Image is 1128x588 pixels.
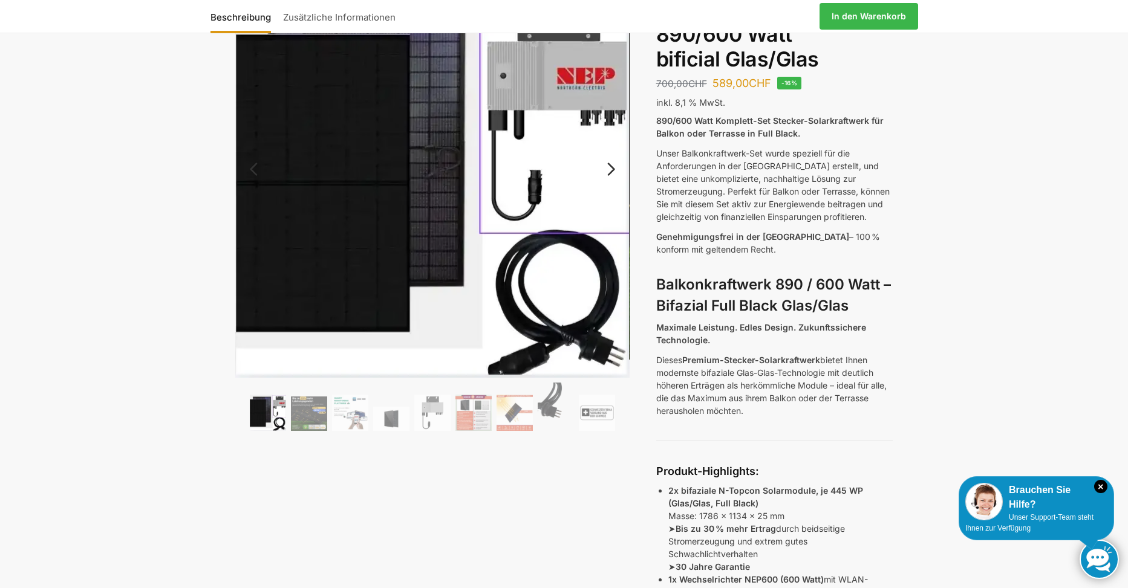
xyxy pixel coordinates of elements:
p: Masse: 1786 x 1134 x 25 mm ➤ durch beidseitige Stromerzeugung und extrem gutes Schwachlichtverhal... [668,484,893,573]
p: Dieses bietet Ihnen modernste bifaziale Glas-Glas-Technologie mit deutlich höheren Erträgen als h... [656,354,893,417]
img: Balkonkraftwerk 890/600 Watt bificial Glas/Glas – Bild 2 [291,396,327,431]
span: CHF [688,78,707,89]
span: -16% [777,77,802,89]
img: Bificiales Hochleistungsmodul [250,395,286,431]
strong: 30 Jahre Garantie [676,561,750,572]
img: Balkonkraftwerk 890/600 Watt bificial Glas/Glas – Bild 9 [579,395,615,431]
strong: Bis zu 30 % mehr Ertrag [676,523,776,534]
span: Unser Support-Team steht Ihnen zur Verfügung [965,513,1094,532]
strong: 2x bifaziale N-Topcon Solarmodule, je 445 WP (Glas/Glas, Full Black) [668,485,863,508]
i: Schließen [1094,480,1107,493]
bdi: 589,00 [712,77,771,89]
bdi: 700,00 [656,78,707,89]
img: Maysun [373,407,409,431]
a: Beschreibung [210,2,277,31]
a: Zusätzliche Informationen [277,2,402,31]
span: CHF [749,77,771,89]
img: Balkonkraftwerk 890/600 Watt bificial Glas/Glas – Bild 3 [332,395,368,431]
div: Brauchen Sie Hilfe? [965,483,1107,512]
strong: Premium-Stecker-Solarkraftwerk [682,355,820,365]
strong: Maximale Leistung. Edles Design. Zukunftssichere Technologie. [656,322,866,345]
span: inkl. 8,1 % MwSt. [656,97,725,108]
p: Unser Balkonkraftwerk-Set wurde speziell für die Anforderungen in der [GEOGRAPHIC_DATA] erstellt,... [656,147,893,223]
img: Anschlusskabel-3meter_schweizer-stecker [538,383,574,431]
a: In den Warenkorb [820,3,918,30]
img: Bificial im Vergleich zu billig Modulen [455,395,492,431]
span: Genehmigungsfrei in der [GEOGRAPHIC_DATA] [656,231,849,242]
img: Customer service [965,483,1003,520]
img: Balkonkraftwerk 890/600 Watt bificial Glas/Glas – Bild 5 [414,395,451,431]
strong: 890/600 Watt Komplett-Set Stecker-Solarkraftwerk für Balkon oder Terrasse in Full Black. [656,115,884,138]
strong: Produkt-Highlights: [656,465,759,477]
span: – 100 % konform mit geltendem Recht. [656,231,880,254]
img: Bificial 30 % mehr Leistung [497,395,533,431]
strong: 1x Wechselrichter NEP600 (600 Watt) [668,574,824,584]
strong: Balkonkraftwerk 890 / 600 Watt – Bifazial Full Black Glas/Glas [656,276,891,314]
